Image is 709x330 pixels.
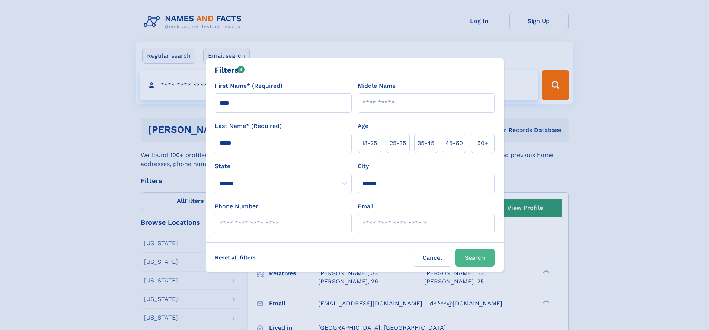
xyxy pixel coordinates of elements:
span: 60+ [477,139,488,148]
label: Email [358,202,374,211]
label: Age [358,122,368,131]
span: 35‑45 [418,139,434,148]
span: 18‑25 [362,139,377,148]
label: Cancel [413,249,452,267]
span: 25‑35 [390,139,406,148]
span: 45‑60 [445,139,463,148]
button: Search [455,249,495,267]
label: Phone Number [215,202,258,211]
label: State [215,162,352,171]
label: Reset all filters [210,249,261,266]
div: Filters [215,64,245,76]
label: Last Name* (Required) [215,122,282,131]
label: Middle Name [358,81,396,90]
label: First Name* (Required) [215,81,282,90]
label: City [358,162,369,171]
